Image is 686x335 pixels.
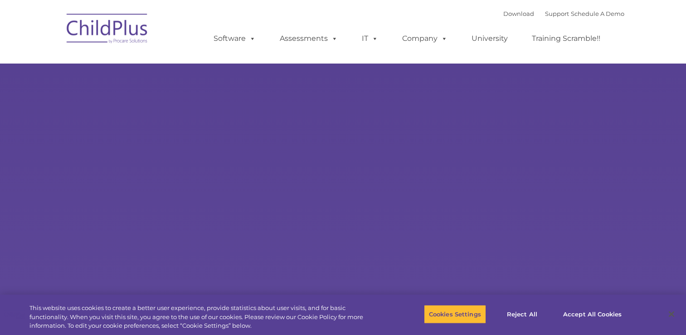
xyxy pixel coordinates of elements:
font: | [503,10,624,17]
a: Training Scramble!! [523,30,609,48]
button: Cookies Settings [424,305,486,324]
a: IT [353,30,387,48]
a: Support [545,10,569,17]
a: Company [393,30,457,48]
a: Schedule A Demo [571,10,624,17]
img: ChildPlus by Procare Solutions [62,7,153,53]
button: Close [662,304,681,324]
a: Assessments [271,30,347,48]
a: Software [204,30,265,48]
button: Reject All [494,305,550,324]
a: Download [503,10,534,17]
button: Accept All Cookies [558,305,627,324]
div: This website uses cookies to create a better user experience, provide statistics about user visit... [29,304,377,330]
a: University [462,30,517,48]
